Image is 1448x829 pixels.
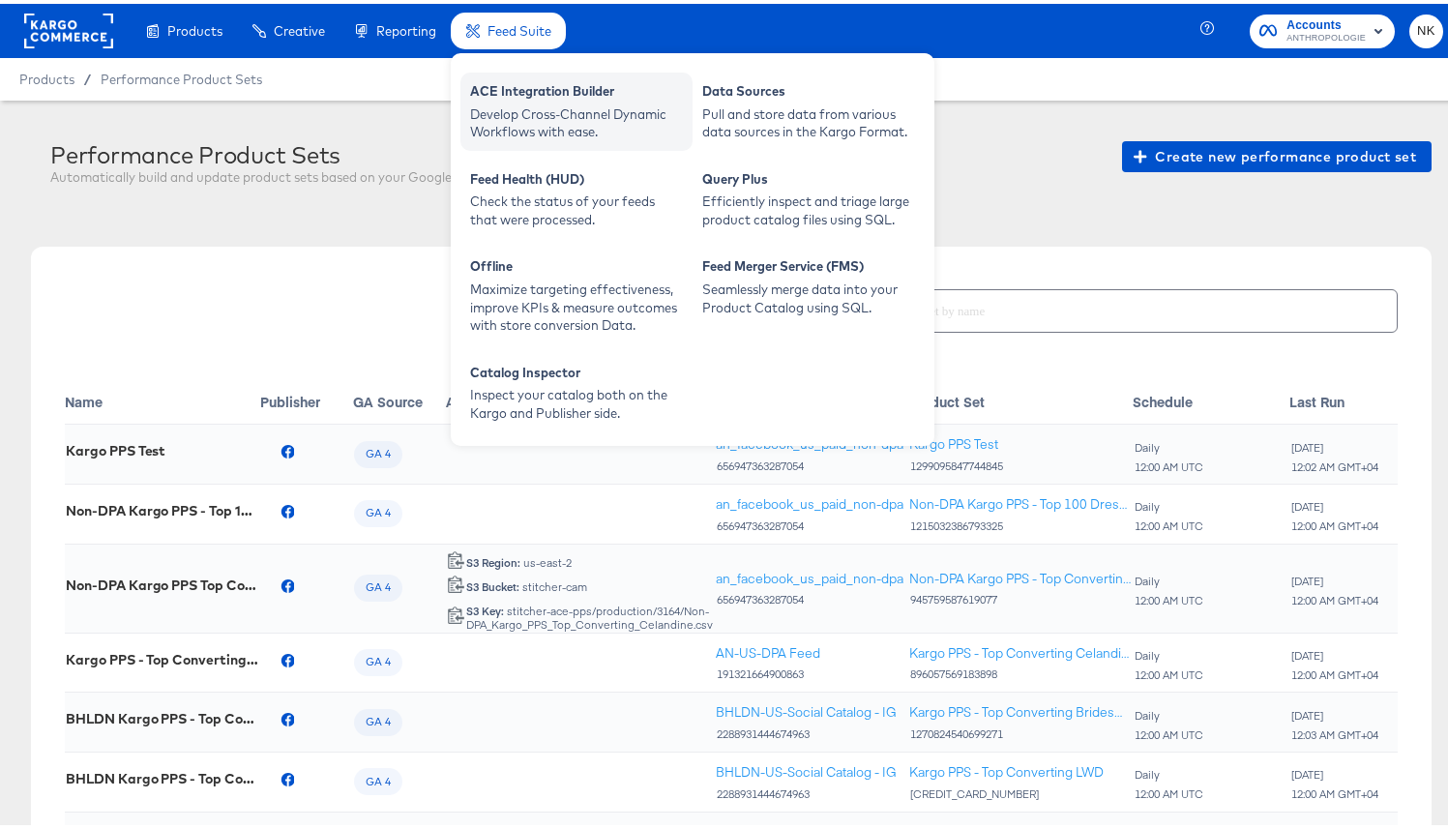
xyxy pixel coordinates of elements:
[716,566,903,584] a: an_facebook_us_paid_non-dpa
[1133,388,1289,407] div: Schedule
[909,640,1132,659] a: Kargo PPS - Top Converting Celandine Collection
[1134,516,1204,529] div: 12:00 AM UTC
[716,640,820,659] a: AN-US-DPA Feed
[353,388,446,407] div: GA Source
[1290,784,1379,797] div: 12:00 AM GMT+04
[66,439,165,455] div: Kargo PPS Test
[1290,516,1379,529] div: 12:00 AM GMT+04
[716,724,897,737] div: 2288931444674963
[50,164,623,183] div: Automatically build and update product sets based on your Google Analytics performance data
[908,388,1133,407] div: Product Set
[1290,496,1379,510] div: [DATE]
[1134,645,1204,659] div: Daily
[465,577,588,590] div: stitcher-cam
[1290,590,1379,604] div: 12:00 AM GMT+04
[50,137,623,164] div: Performance Product Sets
[1286,27,1366,43] span: ANTHROPOLOGIE
[716,664,820,677] div: 191321664900863
[909,566,1132,584] a: Non-DPA Kargo PPS - Top Converting Celandine Collection
[465,601,714,628] div: stitcher-ace-pps/production/3164/Non-DPA_Kargo_PPS_Top_Converting_Celandine.csv
[1134,764,1204,778] div: Daily
[1134,496,1204,510] div: Daily
[1134,437,1204,451] div: Daily
[65,388,260,407] div: Name
[1134,665,1204,678] div: 12:00 AM UTC
[66,767,259,783] div: BHLDN Kargo PPS - Top Converting LWD
[1290,645,1379,659] div: [DATE]
[465,552,573,566] div: us-east-2
[909,759,1104,778] a: Kargo PPS - Top Converting LWD
[466,551,520,566] strong: S3 Region:
[909,664,1132,677] div: 896057569183898
[909,724,1132,737] div: 1270824540699271
[1290,457,1379,470] div: 12:02 AM GMT+04
[1134,590,1204,604] div: 12:00 AM UTC
[1134,571,1204,584] div: Daily
[66,648,259,664] div: Kargo PPS - Top Converting Celandine Collection
[909,589,1132,603] div: 945759587619077
[909,784,1104,797] div: [CREDIT_CARD_NUMBER]
[354,771,402,786] span: GA 4
[776,279,1397,320] input: Search performance product set by name
[716,491,903,510] a: an_facebook_us_paid_non-dpa
[1286,12,1366,32] span: Accounts
[1134,784,1204,797] div: 12:00 AM UTC
[716,589,903,603] div: 656947363287054
[376,19,436,35] span: Reporting
[716,456,903,469] div: 656947363287054
[101,68,262,83] a: Performance Product Sets
[66,499,259,515] div: Non-DPA Kargo PPS - Top 100 Dresses
[909,456,1004,469] div: 1299095847744845
[354,502,402,518] span: GA 4
[716,699,897,718] a: BHLDN-US-Social Catalog - IG
[716,759,897,778] a: BHLDN-US-Social Catalog - IG
[260,388,353,407] div: Publisher
[909,699,1132,718] a: Kargo PPS - Top Converting Bridesmaid/Wedding Guest
[909,491,1132,510] a: Non-DPA Kargo PPS - Top 100 Dresses
[909,431,1004,450] a: Kargo PPS Test
[66,707,259,723] div: BHLDN Kargo PPS - Top Converting Bridesmaid/Guest
[446,388,715,407] div: Ace Opt In
[1122,137,1432,168] button: Create new performance product set
[1290,571,1379,584] div: [DATE]
[1290,764,1379,778] div: [DATE]
[1134,705,1204,719] div: Daily
[466,576,519,590] strong: S3 Bucket:
[19,68,74,83] span: Products
[74,68,101,83] span: /
[167,19,222,35] span: Products
[1417,16,1435,39] span: NK
[466,600,504,614] strong: S3 Key:
[909,516,1132,529] div: 1215032386793325
[66,574,259,589] div: Non-DPA Kargo PPS Top Converting Celandine
[354,651,402,666] span: GA 4
[488,19,551,35] span: Feed Suite
[1290,725,1379,738] div: 12:03 AM GMT+04
[354,443,402,459] span: GA 4
[1134,457,1204,470] div: 12:00 AM UTC
[1250,11,1395,44] button: AccountsANTHROPOLOGIE
[1134,725,1204,738] div: 12:00 AM UTC
[354,577,402,592] span: GA 4
[274,19,325,35] span: Creative
[716,516,903,529] div: 656947363287054
[909,431,998,450] div: Kargo PPS Test
[1409,11,1443,44] button: NK
[1138,141,1416,165] span: Create new performance product set
[716,784,897,797] div: 2288931444674963
[1290,665,1379,678] div: 12:00 AM GMT+04
[354,711,402,726] span: GA 4
[1290,437,1379,451] div: [DATE]
[1290,705,1379,719] div: [DATE]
